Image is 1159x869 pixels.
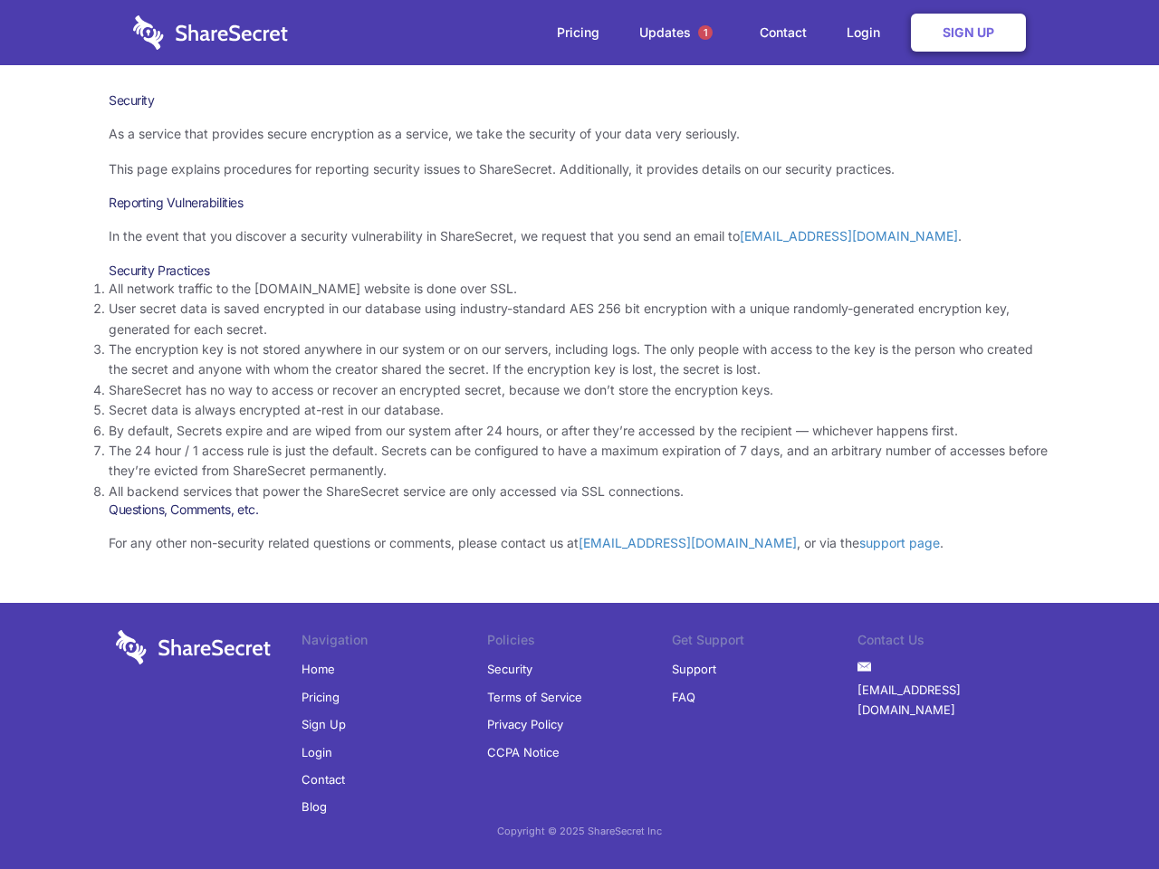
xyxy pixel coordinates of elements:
[109,263,1050,279] h3: Security Practices
[302,630,487,655] li: Navigation
[487,683,582,711] a: Terms of Service
[109,501,1050,518] h3: Questions, Comments, etc.
[302,793,327,820] a: Blog
[672,683,695,711] a: FAQ
[539,5,618,61] a: Pricing
[109,533,1050,553] p: For any other non-security related questions or comments, please contact us at , or via the .
[487,630,673,655] li: Policies
[302,739,332,766] a: Login
[109,299,1050,339] li: User secret data is saved encrypted in our database using industry-standard AES 256 bit encryptio...
[857,630,1043,655] li: Contact Us
[487,739,560,766] a: CCPA Notice
[109,441,1050,482] li: The 24 hour / 1 access rule is just the default. Secrets can be configured to have a maximum expi...
[487,711,563,738] a: Privacy Policy
[109,92,1050,109] h1: Security
[109,279,1050,299] li: All network traffic to the [DOMAIN_NAME] website is done over SSL.
[302,711,346,738] a: Sign Up
[829,5,907,61] a: Login
[109,400,1050,420] li: Secret data is always encrypted at-rest in our database.
[109,159,1050,179] p: This page explains procedures for reporting security issues to ShareSecret. Additionally, it prov...
[109,339,1050,380] li: The encryption key is not stored anywhere in our system or on our servers, including logs. The on...
[859,535,940,550] a: support page
[116,630,271,664] img: logo-wordmark-white-trans-d4663122ce5f474addd5e946df7df03e33cb6a1c49d2221995e7729f52c070b2.svg
[133,15,288,50] img: logo-wordmark-white-trans-d4663122ce5f474addd5e946df7df03e33cb6a1c49d2221995e7729f52c070b2.svg
[109,482,1050,501] li: All backend services that power the ShareSecret service are only accessed via SSL connections.
[109,380,1050,400] li: ShareSecret has no way to access or recover an encrypted secret, because we don’t store the encry...
[742,5,825,61] a: Contact
[109,421,1050,441] li: By default, Secrets expire and are wiped from our system after 24 hours, or after they’re accesse...
[740,228,958,244] a: [EMAIL_ADDRESS][DOMAIN_NAME]
[672,655,716,683] a: Support
[857,676,1043,724] a: [EMAIL_ADDRESS][DOMAIN_NAME]
[911,14,1026,52] a: Sign Up
[487,655,532,683] a: Security
[109,226,1050,246] p: In the event that you discover a security vulnerability in ShareSecret, we request that you send ...
[109,195,1050,211] h3: Reporting Vulnerabilities
[698,25,713,40] span: 1
[302,683,340,711] a: Pricing
[109,124,1050,144] p: As a service that provides secure encryption as a service, we take the security of your data very...
[672,630,857,655] li: Get Support
[302,655,335,683] a: Home
[579,535,797,550] a: [EMAIL_ADDRESS][DOMAIN_NAME]
[302,766,345,793] a: Contact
